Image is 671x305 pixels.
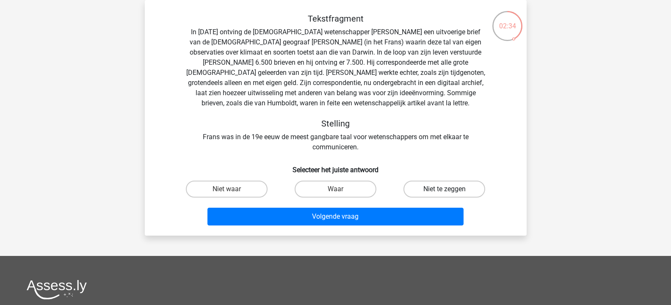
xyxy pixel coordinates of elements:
[27,280,87,300] img: Assessly logo
[158,159,513,174] h6: Selecteer het juiste antwoord
[185,14,486,24] h5: Tekstfragment
[207,208,464,225] button: Volgende vraag
[295,181,376,198] label: Waar
[185,118,486,129] h5: Stelling
[403,181,485,198] label: Niet te zeggen
[158,14,513,152] div: In [DATE] ontving de [DEMOGRAPHIC_DATA] wetenschapper [PERSON_NAME] een uitvoerige brief van de [...
[492,10,523,31] div: 02:34
[186,181,268,198] label: Niet waar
